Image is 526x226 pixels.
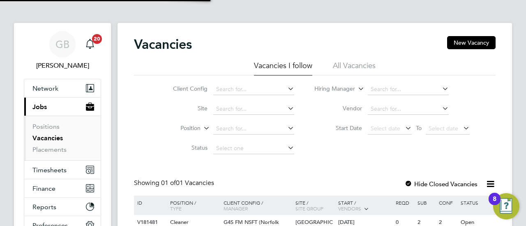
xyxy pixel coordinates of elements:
[134,36,192,53] h2: Vacancies
[135,196,164,210] div: ID
[368,103,449,115] input: Search for...
[82,31,98,57] a: 20
[160,85,208,92] label: Client Config
[32,103,47,111] span: Jobs
[24,116,101,160] div: Jobs
[338,219,392,226] div: [DATE]
[224,205,248,212] span: Manager
[338,205,361,212] span: Vendors
[459,196,494,210] div: Status
[24,179,101,197] button: Finance
[24,98,101,116] button: Jobs
[24,79,101,97] button: Network
[32,146,67,153] a: Placements
[32,166,67,174] span: Timesheets
[24,161,101,179] button: Timesheets
[153,124,201,132] label: Position
[24,61,101,71] span: Gianni Bernardi
[493,193,519,219] button: Open Resource Center, 8 new notifications
[55,39,69,50] span: GB
[213,103,294,115] input: Search for...
[161,179,214,187] span: 01 Vacancies
[413,123,424,133] span: To
[24,31,101,71] a: GB[PERSON_NAME]
[134,179,216,187] div: Showing
[170,205,182,212] span: Type
[32,134,63,142] a: Vacancies
[213,84,294,95] input: Search for...
[32,123,60,130] a: Positions
[160,105,208,112] label: Site
[293,196,337,215] div: Site /
[429,125,458,132] span: Select date
[308,85,355,93] label: Hiring Manager
[92,34,102,44] span: 20
[24,198,101,216] button: Reports
[170,219,189,226] span: Cleaner
[447,36,496,49] button: New Vacancy
[437,196,458,210] div: Conf
[415,196,437,210] div: Sub
[161,179,176,187] span: 01 of
[160,144,208,151] label: Status
[315,105,362,112] label: Vendor
[164,196,221,215] div: Position /
[493,199,496,210] div: 8
[213,143,294,154] input: Select one
[371,125,400,132] span: Select date
[295,205,323,212] span: Site Group
[404,180,478,188] label: Hide Closed Vacancies
[336,196,394,216] div: Start /
[254,61,312,75] li: Vacancies I follow
[333,61,376,75] li: All Vacancies
[32,185,55,192] span: Finance
[32,84,58,92] span: Network
[221,196,293,215] div: Client Config /
[213,123,294,135] input: Search for...
[368,84,449,95] input: Search for...
[32,203,56,211] span: Reports
[394,196,415,210] div: Reqd
[315,124,362,132] label: Start Date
